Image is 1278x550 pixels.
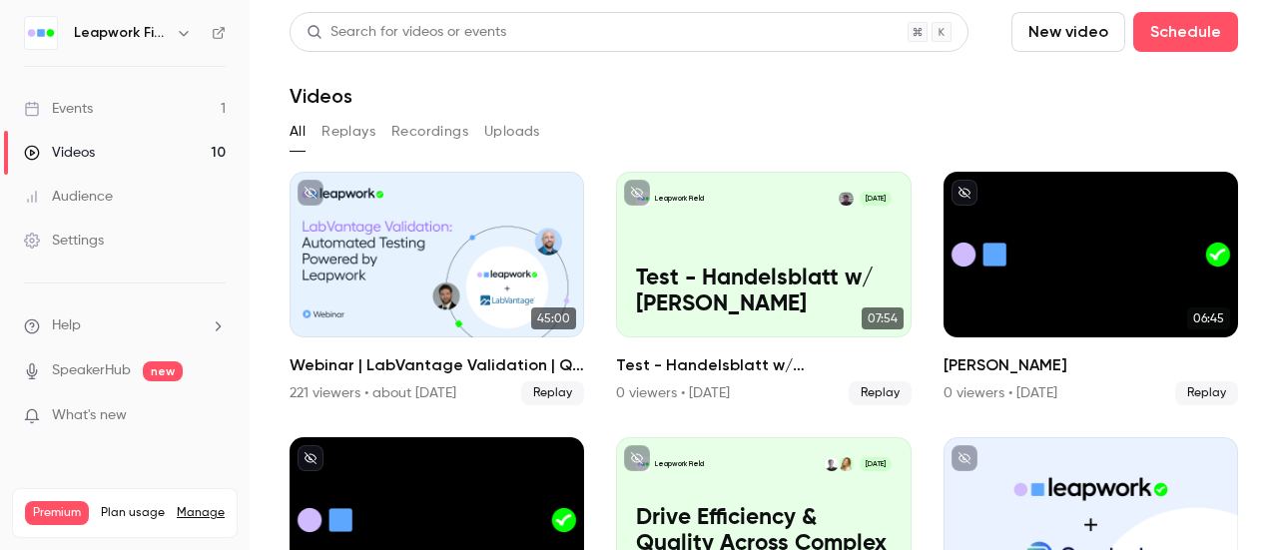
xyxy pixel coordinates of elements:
li: Tessa-Bill [944,172,1238,405]
span: new [143,361,183,381]
h2: Webinar | LabVantage Validation | Q2 2025 [290,353,584,377]
button: unpublished [624,445,650,471]
div: Videos [24,143,95,163]
a: Test - Handelsblatt w/ StefanLeapwork FieldStefan Buda[DATE]Test - Handelsblatt w/ [PERSON_NAME]0... [616,172,911,405]
div: 0 viewers • [DATE] [944,383,1057,403]
h1: Videos [290,84,352,108]
li: Webinar | LabVantage Validation | Q2 2025 [290,172,584,405]
button: Schedule [1133,12,1238,52]
a: SpeakerHub [52,360,131,381]
span: 45:00 [531,307,576,329]
h2: Test - Handelsblatt w/ [PERSON_NAME] [616,353,911,377]
button: unpublished [624,180,650,206]
span: Replay [849,381,912,405]
button: Replays [321,116,375,148]
span: [DATE] [860,192,893,207]
span: Replay [1175,381,1238,405]
span: Replay [521,381,584,405]
div: 0 viewers • [DATE] [616,383,730,403]
a: 06:45[PERSON_NAME]0 viewers • [DATE]Replay [944,172,1238,405]
a: Manage [177,505,225,521]
span: 06:45 [1187,307,1230,329]
span: Premium [25,501,89,525]
span: 07:54 [862,307,904,329]
p: Test - Handelsblatt w/ [PERSON_NAME] [636,266,892,318]
span: Plan usage [101,505,165,521]
section: Videos [290,12,1238,538]
button: unpublished [952,180,977,206]
button: unpublished [298,180,323,206]
button: Uploads [484,116,540,148]
img: Leapwork Field [25,17,57,49]
div: Settings [24,231,104,251]
button: All [290,116,306,148]
div: Search for videos or events [307,22,506,43]
img: Alexandra Coptil [839,457,854,472]
img: Robert Emmen [825,457,840,472]
h6: Leapwork Field [74,23,168,43]
div: 221 viewers • about [DATE] [290,383,456,403]
button: unpublished [952,445,977,471]
iframe: Noticeable Trigger [202,407,226,425]
span: What's new [52,405,127,426]
div: Events [24,99,93,119]
h2: [PERSON_NAME] [944,353,1238,377]
span: [DATE] [860,457,893,472]
button: Recordings [391,116,468,148]
li: Test - Handelsblatt w/ Stefan [616,172,911,405]
span: Help [52,315,81,336]
div: Audience [24,187,113,207]
button: New video [1011,12,1125,52]
li: help-dropdown-opener [24,315,226,336]
p: Leapwork Field [655,459,704,469]
a: 45:00Webinar | LabVantage Validation | Q2 2025221 viewers • about [DATE]Replay [290,172,584,405]
button: unpublished [298,445,323,471]
p: Leapwork Field [655,194,704,204]
img: Stefan Buda [839,192,854,207]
